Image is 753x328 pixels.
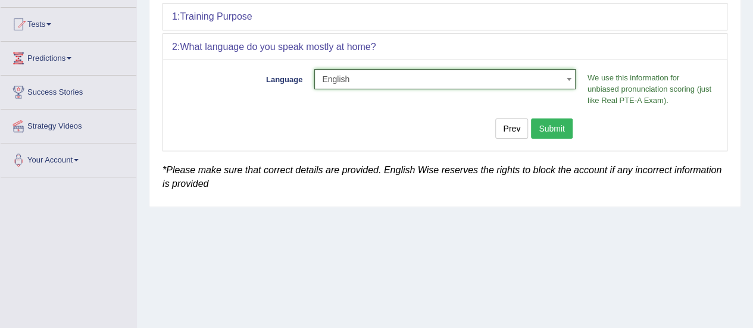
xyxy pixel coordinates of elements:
[1,110,136,139] a: Strategy Videos
[180,42,376,52] b: What language do you speak mostly at home?
[322,73,561,85] span: English
[1,76,136,105] a: Success Stories
[1,143,136,173] a: Your Account
[172,69,308,85] label: Language
[531,118,573,139] button: Submit
[495,118,528,139] button: Prev
[314,69,576,89] span: English
[163,165,721,189] em: *Please make sure that correct details are provided. English Wise reserves the rights to block th...
[163,34,727,60] div: 2:
[163,4,727,30] div: 1:
[1,8,136,38] a: Tests
[180,11,252,21] b: Training Purpose
[1,42,136,71] a: Predictions
[582,72,718,106] p: We use this information for unbiased pronunciation scoring (just like Real PTE-A Exam).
